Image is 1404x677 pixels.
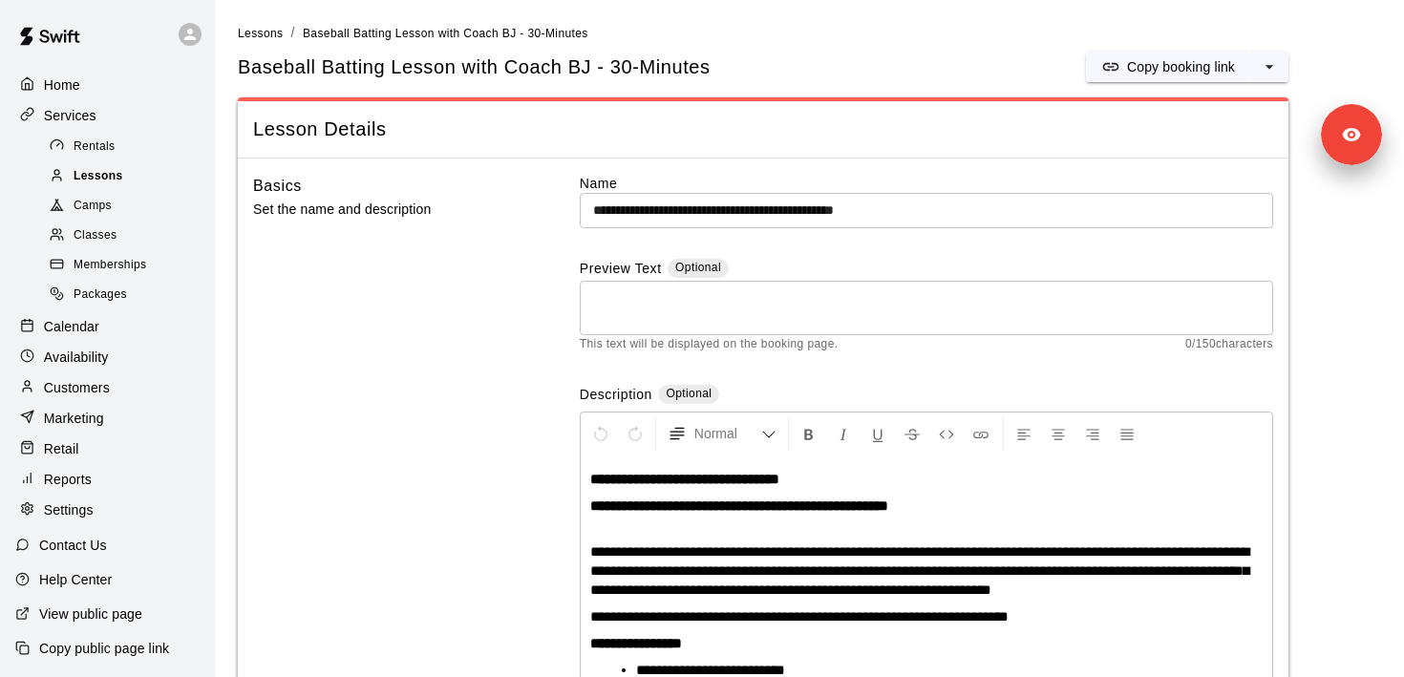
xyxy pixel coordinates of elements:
button: Justify Align [1111,416,1143,451]
span: Packages [74,286,127,305]
span: Optional [666,387,712,400]
button: Formatting Options [660,416,784,451]
span: 0 / 150 characters [1185,335,1273,354]
span: This text will be displayed on the booking page. [580,335,839,354]
span: Lesson Details [253,116,1273,142]
a: Lessons [46,161,215,191]
button: Right Align [1076,416,1109,451]
div: Classes [46,222,207,249]
button: Redo [619,416,651,451]
label: Description [580,385,652,407]
a: Packages [46,281,215,310]
p: Help Center [39,570,112,589]
button: Left Align [1008,416,1040,451]
a: Customers [15,373,200,402]
span: Classes [74,226,117,245]
p: View public page [39,604,142,624]
a: Memberships [46,251,215,281]
div: Packages [46,282,207,308]
span: Lessons [238,27,284,40]
a: Retail [15,434,200,463]
a: Lessons [238,25,284,40]
p: Marketing [44,409,104,428]
a: Classes [46,222,215,251]
button: Undo [585,416,617,451]
nav: breadcrumb [238,23,1381,44]
p: Calendar [44,317,99,336]
span: Normal [694,424,761,443]
h6: Basics [253,174,302,199]
p: Copy public page link [39,639,169,658]
button: Center Align [1042,416,1074,451]
span: Rentals [74,138,116,157]
button: Format Strikethrough [896,416,928,451]
span: Lessons [74,167,123,186]
a: Reports [15,465,200,494]
p: Retail [44,439,79,458]
a: Calendar [15,312,200,341]
a: Rentals [46,132,215,161]
a: Home [15,71,200,99]
p: Reports [44,470,92,489]
button: Insert Link [965,416,997,451]
li: / [291,23,295,43]
label: Preview Text [580,259,662,281]
button: Copy booking link [1086,52,1250,82]
button: Format Bold [793,416,825,451]
a: Settings [15,496,200,524]
button: Insert Code [930,416,963,451]
a: Camps [46,192,215,222]
span: Camps [74,197,112,216]
button: Format Underline [862,416,894,451]
p: Home [44,75,80,95]
p: Contact Us [39,536,107,555]
h5: Baseball Batting Lesson with Coach BJ - 30-Minutes [238,54,711,80]
p: Settings [44,500,94,519]
a: Availability [15,343,200,371]
div: Lessons [46,163,207,190]
span: Memberships [74,256,146,275]
span: Optional [675,261,721,274]
div: split button [1086,52,1288,82]
a: Marketing [15,404,200,433]
p: Services [44,106,96,125]
div: Rentals [46,134,207,160]
button: Format Italics [827,416,860,451]
p: Copy booking link [1127,57,1235,76]
a: Services [15,101,200,130]
p: Customers [44,378,110,397]
p: Set the name and description [253,198,519,222]
p: Availability [44,348,109,367]
div: Camps [46,193,207,220]
label: Name [580,174,1273,193]
div: Memberships [46,252,207,279]
span: Baseball Batting Lesson with Coach BJ - 30-Minutes [303,27,588,40]
button: select merge strategy [1250,52,1288,82]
